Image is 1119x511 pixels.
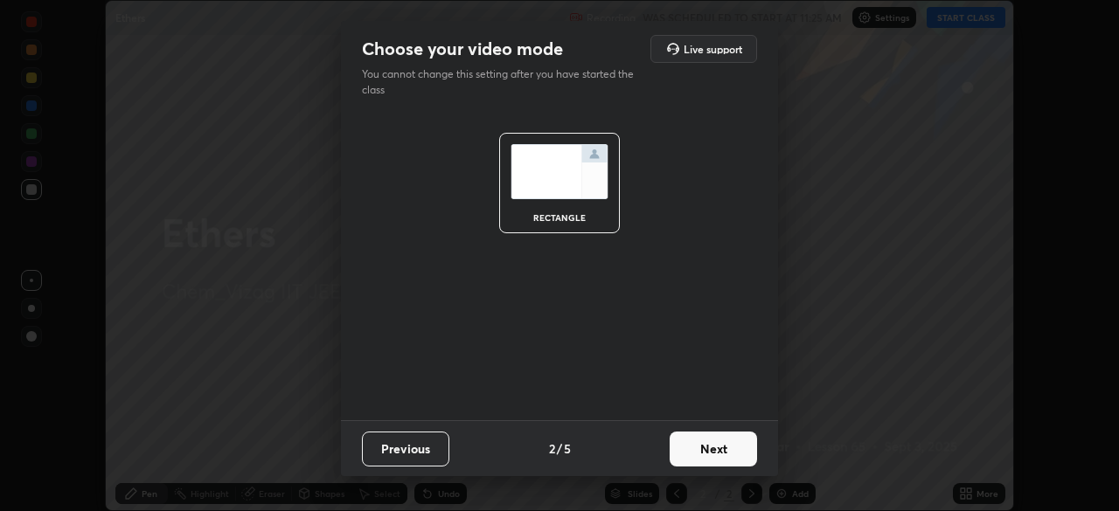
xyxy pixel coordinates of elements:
[362,432,449,466] button: Previous
[362,66,645,98] p: You cannot change this setting after you have started the class
[362,38,563,60] h2: Choose your video mode
[557,439,562,458] h4: /
[511,144,608,199] img: normalScreenIcon.ae25ed63.svg
[525,213,594,222] div: rectangle
[549,439,555,458] h4: 2
[684,44,742,54] h5: Live support
[670,432,757,466] button: Next
[564,439,571,458] h4: 5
